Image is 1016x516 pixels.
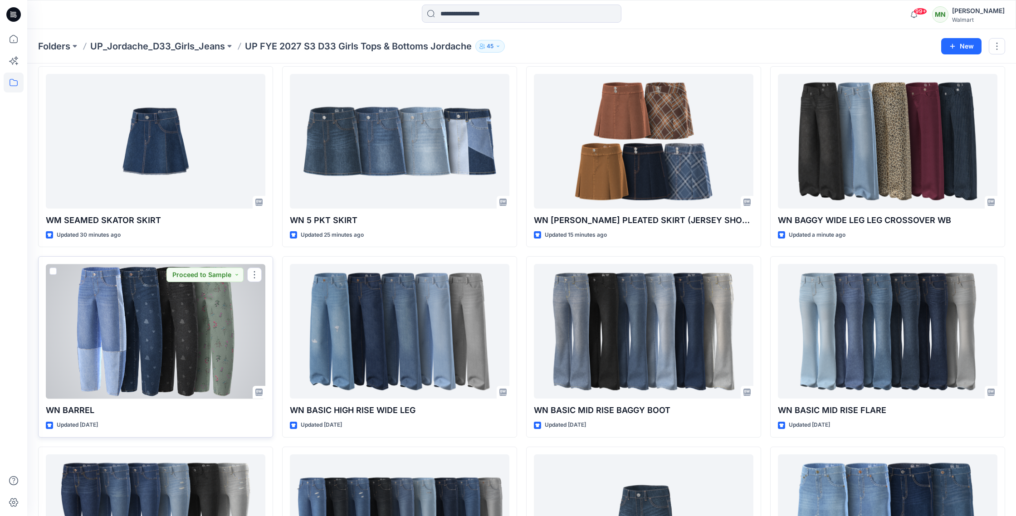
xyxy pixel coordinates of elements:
div: Walmart [952,16,1005,23]
p: Updated 25 minutes ago [301,230,364,240]
p: Updated [DATE] [301,420,342,430]
a: WN BAGGY WIDE LEG LEG CROSSOVER WB [778,74,997,209]
p: WN BAGGY WIDE LEG LEG CROSSOVER WB [778,214,997,227]
p: WN BASIC MID RISE FLARE [778,404,997,417]
a: WN BASIC MID RISE BAGGY BOOT [534,264,753,399]
p: Updated [DATE] [789,420,830,430]
a: WM SEAMED SKATOR SKIRT [46,74,265,209]
p: UP FYE 2027 S3 D33 Girls Tops & Bottoms Jordache [245,40,472,53]
p: Updated 30 minutes ago [57,230,121,240]
p: Updated 15 minutes ago [545,230,607,240]
div: MN [932,6,948,23]
a: WN 5 PKT SKIRT [290,74,509,209]
p: WN 5 PKT SKIRT [290,214,509,227]
a: WN BASIC HIGH RISE WIDE LEG [290,264,509,399]
p: WN [PERSON_NAME] PLEATED SKIRT (JERSEY SHORTS) [534,214,753,227]
a: WN ALINE PLEATED SKIRT (JERSEY SHORTS) [534,74,753,209]
div: [PERSON_NAME] [952,5,1005,16]
p: WM SEAMED SKATOR SKIRT [46,214,265,227]
p: Updated a minute ago [789,230,845,240]
p: WN BASIC MID RISE BAGGY BOOT [534,404,753,417]
button: 45 [475,40,505,53]
p: 45 [487,41,493,51]
a: WN BARREL [46,264,265,399]
p: Updated [DATE] [57,420,98,430]
a: Folders [38,40,70,53]
p: WN BASIC HIGH RISE WIDE LEG [290,404,509,417]
span: 99+ [913,8,927,15]
button: New [941,38,982,54]
p: WN BARREL [46,404,265,417]
a: UP_Jordache_D33_Girls_Jeans [90,40,225,53]
p: Updated [DATE] [545,420,586,430]
a: WN BASIC MID RISE FLARE [778,264,997,399]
